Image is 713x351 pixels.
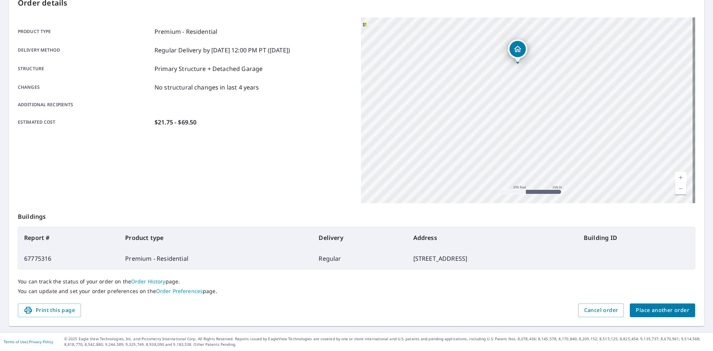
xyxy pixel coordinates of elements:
p: Product type [18,27,152,36]
a: Privacy Policy [29,339,53,344]
th: Report # [18,227,119,248]
th: Building ID [578,227,695,248]
a: Order Preferences [156,287,203,295]
p: No structural changes in last 4 years [154,83,259,92]
a: Current Level 17, Zoom In [675,172,686,183]
p: $21.75 - $69.50 [154,118,196,127]
th: Address [407,227,578,248]
p: Structure [18,64,152,73]
p: You can track the status of your order on the page. [18,278,695,285]
p: © 2025 Eagle View Technologies, Inc. and Pictometry International Corp. All Rights Reserved. Repo... [64,336,709,347]
td: 67775316 [18,248,119,269]
p: Changes [18,83,152,92]
p: You can update and set your order preferences on the page. [18,288,695,295]
span: Print this page [24,306,75,315]
a: Order History [131,278,166,285]
button: Cancel order [578,303,624,317]
p: Primary Structure + Detached Garage [154,64,263,73]
p: Estimated cost [18,118,152,127]
span: Place another order [636,306,689,315]
td: Regular [313,248,407,269]
td: Premium - Residential [119,248,313,269]
p: Buildings [18,203,695,227]
button: Place another order [630,303,695,317]
a: Terms of Use [4,339,27,344]
p: Regular Delivery by [DATE] 12:00 PM PT ([DATE]) [154,46,290,55]
div: Dropped pin, building 1, Residential property, 1124 Samar Rd Cocoa Beach, FL 32931 [508,39,527,62]
p: | [4,339,53,344]
p: Additional recipients [18,101,152,108]
p: Delivery method [18,46,152,55]
a: Current Level 17, Zoom Out [675,183,686,194]
td: [STREET_ADDRESS] [407,248,578,269]
th: Product type [119,227,313,248]
button: Print this page [18,303,81,317]
th: Delivery [313,227,407,248]
p: Premium - Residential [154,27,217,36]
span: Cancel order [584,306,618,315]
